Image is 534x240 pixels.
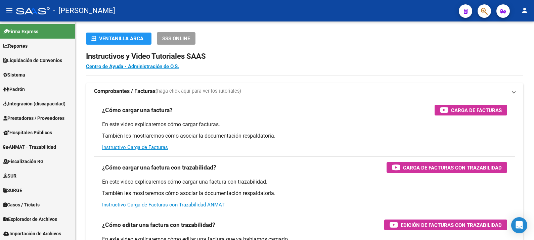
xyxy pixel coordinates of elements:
span: Explorador de Archivos [3,215,57,223]
span: Firma Express [3,28,38,35]
span: Integración (discapacidad) [3,100,65,107]
mat-icon: person [521,6,529,14]
span: Liquidación de Convenios [3,57,62,64]
button: Carga de Facturas [435,105,507,115]
h3: ¿Cómo cargar una factura con trazabilidad? [102,163,216,172]
span: Padrón [3,86,25,93]
div: Open Intercom Messenger [511,217,527,233]
span: (haga click aquí para ver los tutoriales) [155,88,241,95]
strong: Comprobantes / Facturas [94,88,155,95]
h3: ¿Cómo editar una factura con trazabilidad? [102,220,215,230]
span: Importación de Archivos [3,230,61,237]
button: SSS ONLINE [157,32,195,45]
span: Casos / Tickets [3,201,40,208]
span: Sistema [3,71,25,79]
span: Carga de Facturas con Trazabilidad [403,163,502,172]
span: Prestadores / Proveedores [3,114,64,122]
mat-icon: menu [5,6,13,14]
p: En este video explicaremos cómo cargar facturas. [102,121,507,128]
a: Centro de Ayuda - Administración de O.S. [86,63,179,69]
span: ANMAT - Trazabilidad [3,143,56,151]
span: Edición de Facturas con Trazabilidad [401,221,502,229]
button: Edición de Facturas con Trazabilidad [384,220,507,230]
span: Carga de Facturas [451,106,502,114]
mat-expansion-panel-header: Comprobantes / Facturas(haga click aquí para ver los tutoriales) [86,83,523,99]
h3: ¿Cómo cargar una factura? [102,105,173,115]
p: En este video explicaremos cómo cargar una factura con trazabilidad. [102,178,507,186]
span: - [PERSON_NAME] [53,3,115,18]
span: Hospitales Públicos [3,129,52,136]
p: También les mostraremos cómo asociar la documentación respaldatoria. [102,132,507,140]
span: SURGE [3,187,22,194]
button: Ventanilla ARCA [86,33,151,45]
a: Instructivo Carga de Facturas con Trazabilidad ANMAT [102,202,225,208]
button: Carga de Facturas con Trazabilidad [387,162,507,173]
span: SSS ONLINE [162,36,190,42]
span: Reportes [3,42,28,50]
div: Ventanilla ARCA [91,33,146,45]
span: SUR [3,172,16,180]
a: Instructivo Carga de Facturas [102,144,168,150]
h2: Instructivos y Video Tutoriales SAAS [86,50,523,63]
span: Fiscalización RG [3,158,44,165]
p: También les mostraremos cómo asociar la documentación respaldatoria. [102,190,507,197]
